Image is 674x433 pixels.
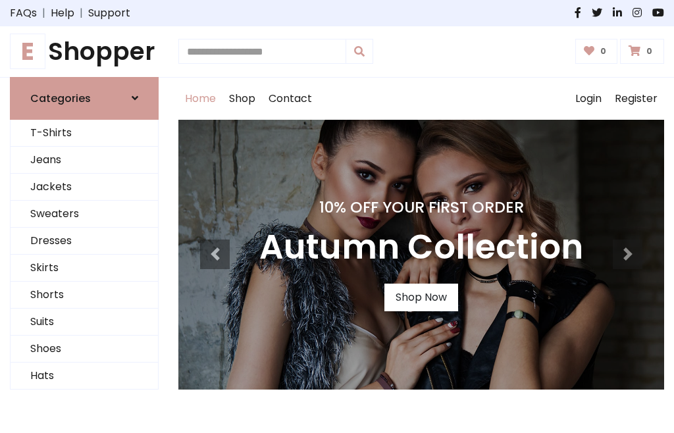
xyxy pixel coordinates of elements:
span: E [10,34,45,69]
a: Home [178,78,222,120]
span: | [74,5,88,21]
a: Skirts [11,255,158,282]
h4: 10% Off Your First Order [259,198,583,216]
a: Suits [11,309,158,336]
a: 0 [620,39,664,64]
a: FAQs [10,5,37,21]
a: Categories [10,77,159,120]
a: Register [608,78,664,120]
a: Support [88,5,130,21]
a: Contact [262,78,319,120]
a: Shorts [11,282,158,309]
h1: Shopper [10,37,159,66]
a: Help [51,5,74,21]
span: 0 [643,45,656,57]
a: Shop [222,78,262,120]
a: Jeans [11,147,158,174]
span: 0 [597,45,609,57]
a: Shoes [11,336,158,363]
span: | [37,5,51,21]
a: 0 [575,39,618,64]
a: Dresses [11,228,158,255]
h6: Categories [30,92,91,105]
a: Jackets [11,174,158,201]
a: Login [569,78,608,120]
a: Shop Now [384,284,458,311]
a: Sweaters [11,201,158,228]
a: T-Shirts [11,120,158,147]
a: Hats [11,363,158,390]
h3: Autumn Collection [259,227,583,268]
a: EShopper [10,37,159,66]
